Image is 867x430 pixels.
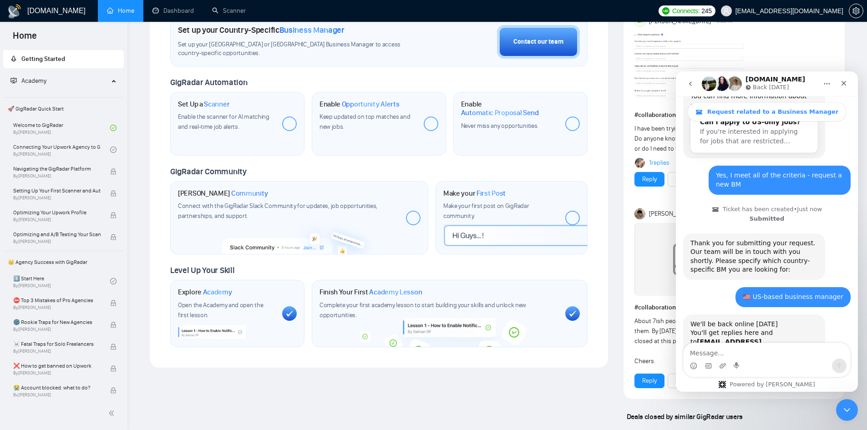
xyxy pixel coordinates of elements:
[13,186,101,195] span: Setting Up Your First Scanner and Auto-Bidder
[672,6,700,16] span: Connects:
[152,7,194,15] a: dashboardDashboard
[13,370,101,376] span: By [PERSON_NAME]
[443,202,529,220] span: Make your first post on GigRadar community.
[10,77,46,85] span: Academy
[836,399,858,421] iframe: Intercom live chat
[634,223,744,296] img: weqQh+iSagEgQAAAABJRU5ErkJggg==
[668,172,723,187] button: See the details
[634,303,834,313] h1: # collaboration
[13,296,101,305] span: ⛔ Top 3 Mistakes of Pro Agencies
[634,208,645,219] img: Joey Akhter
[642,376,657,386] a: Reply
[342,100,400,109] span: Opportunity Alerts
[634,110,834,120] h1: # collaboration
[319,113,411,131] span: Keep updated on top matches and new jobs.
[110,212,117,218] span: lock
[110,278,117,284] span: check-circle
[634,124,794,154] div: I have been trying to set up the scanner. Do anyone know if these are the text boxes for ai promp...
[676,71,858,392] iframe: Intercom live chat
[5,29,44,48] span: Home
[13,140,110,160] a: Connecting Your Upwork Agency to GigRadarBy[PERSON_NAME]
[3,50,124,68] li: Getting Started
[170,77,247,87] span: GigRadar Automation
[649,209,694,219] span: [PERSON_NAME]
[204,100,229,109] span: Scanner
[13,339,101,349] span: ☠️ Fatal Traps for Solo Freelancers
[110,147,117,153] span: check-circle
[178,202,377,220] span: Connect with the GigRadar Slack Community for updates, job opportunities, partnerships, and support.
[178,100,229,109] h1: Set Up a
[21,77,46,85] span: Academy
[110,234,117,240] span: lock
[649,158,669,167] a: 1replies
[170,167,247,177] span: GigRadar Community
[849,7,863,15] a: setting
[4,100,123,118] span: 🚀 GigRadar Quick Start
[13,173,101,179] span: By [PERSON_NAME]
[634,374,664,388] button: Reply
[110,322,117,328] span: lock
[178,25,345,35] h1: Set up your Country-Specific
[13,349,101,354] span: By [PERSON_NAME]
[668,374,723,388] button: See the details
[497,25,580,59] button: Contact our team
[477,189,506,198] span: First Post
[634,172,664,187] button: Reply
[13,164,101,173] span: Navigating the GigRadar Platform
[4,253,123,271] span: 👑 Agency Success with GigRadar
[178,113,269,131] span: Enable the scanner for AI matching and real-time job alerts.
[13,305,101,310] span: By [PERSON_NAME]
[849,4,863,18] button: setting
[107,7,134,15] a: homeHome
[443,189,506,198] h1: Make your
[723,8,730,14] span: user
[461,108,539,117] span: Automatic Proposal Send
[461,122,538,130] span: Never miss any opportunities.
[319,301,526,319] span: Complete your first academy lesson to start building your skills and unlock new opportunities.
[701,6,711,16] span: 245
[110,190,117,197] span: lock
[13,392,101,398] span: By [PERSON_NAME]
[110,365,117,372] span: lock
[13,118,110,138] a: Welcome to GigRadarBy[PERSON_NAME]
[178,189,268,198] h1: [PERSON_NAME]
[13,271,110,291] a: 1️⃣ Start HereBy[PERSON_NAME]
[10,77,17,84] span: fund-projection-screen
[170,265,234,275] span: Level Up Your Skill
[110,387,117,394] span: lock
[10,56,17,62] span: rocket
[279,25,345,35] span: Business Manager
[222,217,376,254] img: slackcommunity-bg.png
[675,174,715,184] a: See the details
[369,288,422,297] span: Academy Lesson
[513,37,563,47] div: Contact our team
[319,100,400,109] h1: Enable
[13,208,101,217] span: Optimizing Your Upwork Profile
